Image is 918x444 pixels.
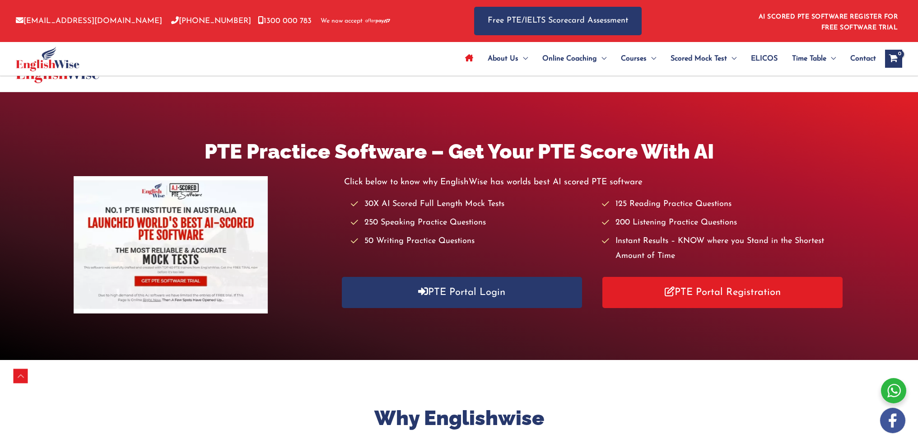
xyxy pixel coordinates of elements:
[16,47,79,71] img: cropped-ew-logo
[597,43,606,75] span: Menu Toggle
[602,234,844,264] li: Instant Results – KNOW where you Stand in the Shortest Amount of Time
[542,43,597,75] span: Online Coaching
[647,43,656,75] span: Menu Toggle
[602,215,844,230] li: 200 Listening Practice Questions
[342,277,582,308] a: PTE Portal Login
[753,6,902,36] aside: Header Widget 1
[792,43,826,75] span: Time Table
[480,43,535,75] a: About UsMenu Toggle
[785,43,843,75] a: Time TableMenu Toggle
[258,17,312,25] a: 1300 000 783
[602,197,844,212] li: 125 Reading Practice Questions
[488,43,518,75] span: About Us
[671,43,727,75] span: Scored Mock Test
[171,17,251,25] a: [PHONE_NUMBER]
[663,43,744,75] a: Scored Mock TestMenu Toggle
[614,43,663,75] a: CoursesMenu Toggle
[344,175,844,190] p: Click below to know why EnglishWise has worlds best AI scored PTE software
[474,7,642,35] a: Free PTE/IELTS Scorecard Assessment
[880,408,905,433] img: white-facebook.png
[602,277,843,308] a: PTE Portal Registration
[458,43,876,75] nav: Site Navigation: Main Menu
[351,197,593,212] li: 30X AI Scored Full Length Mock Tests
[727,43,736,75] span: Menu Toggle
[759,14,898,31] a: AI SCORED PTE SOFTWARE REGISTER FOR FREE SOFTWARE TRIAL
[826,43,836,75] span: Menu Toggle
[321,17,363,26] span: We now accept
[843,43,876,75] a: Contact
[850,43,876,75] span: Contact
[535,43,614,75] a: Online CoachingMenu Toggle
[74,176,268,313] img: pte-institute-main
[351,234,593,249] li: 50 Writing Practice Questions
[885,50,902,68] a: View Shopping Cart, empty
[751,43,778,75] span: ELICOS
[621,43,647,75] span: Courses
[16,17,162,25] a: [EMAIL_ADDRESS][DOMAIN_NAME]
[518,43,528,75] span: Menu Toggle
[744,43,785,75] a: ELICOS
[351,215,593,230] li: 250 Speaking Practice Questions
[74,137,845,166] h1: PTE Practice Software – Get Your PTE Score With AI
[365,19,390,23] img: Afterpay-Logo
[188,405,730,432] h2: Why Englishwise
